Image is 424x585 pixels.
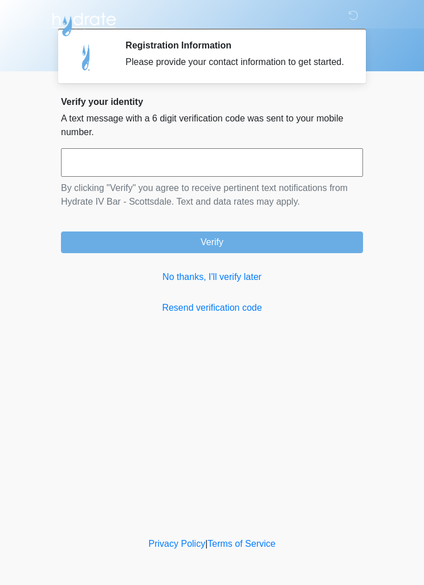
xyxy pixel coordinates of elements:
a: Terms of Service [207,539,275,549]
a: No thanks, I'll verify later [61,270,363,284]
div: Please provide your contact information to get started. [125,55,346,69]
a: | [205,539,207,549]
p: By clicking "Verify" you agree to receive pertinent text notifications from Hydrate IV Bar - Scot... [61,181,363,209]
img: Hydrate IV Bar - Scottsdale Logo [50,9,118,37]
a: Privacy Policy [149,539,206,549]
a: Resend verification code [61,301,363,315]
img: Agent Avatar [70,40,104,74]
button: Verify [61,231,363,253]
h2: Verify your identity [61,96,363,107]
p: A text message with a 6 digit verification code was sent to your mobile number. [61,112,363,139]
